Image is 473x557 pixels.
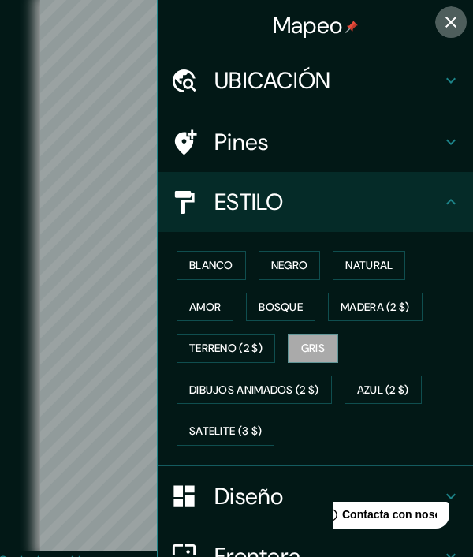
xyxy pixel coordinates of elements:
[246,293,315,322] button: Bosque
[177,417,274,446] button: Satelite (3 $)
[259,251,321,280] button: NEGRO
[158,112,473,172] div: Pines
[333,495,456,540] iframe: Ayuda al lanzador de widgets
[177,334,275,363] button: TERRENO (2 $)
[214,128,441,156] h4: Pines
[273,11,359,39] h4: Mapeo
[214,66,441,95] h4: UBICACIÓN
[345,21,358,33] img: pin-icon.png
[345,376,422,405] button: AZUL (2 $)
[328,293,423,322] button: MADERA (2 $)
[158,50,473,110] div: UBICACIÓN
[177,376,332,405] button: DIBUJOS ANIMADOS (2 $)
[158,172,473,232] div: ESTILO
[288,334,338,363] button: Gris
[158,466,473,526] div: Diseño
[177,293,233,322] button: amor
[214,188,441,216] h4: ESTILO
[214,482,441,510] h4: Diseño
[333,251,405,280] button: Natural
[177,251,246,280] button: blanco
